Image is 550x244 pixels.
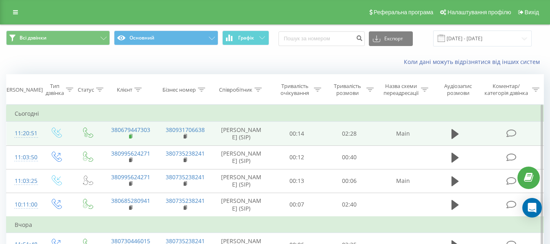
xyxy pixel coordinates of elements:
[369,31,413,46] button: Експорт
[482,83,530,97] div: Коментар/категорія дзвінка
[162,86,196,93] div: Бізнес номер
[111,197,150,204] a: 380685280941
[166,149,205,157] a: 380735238241
[383,83,419,97] div: Назва схеми переадресації
[15,125,32,141] div: 11:20:51
[404,58,544,66] a: Коли дані можуть відрізнятися вiд інших систем
[15,149,32,165] div: 11:03:50
[278,83,312,97] div: Тривалість очікування
[376,122,430,145] td: Main
[212,169,271,193] td: [PERSON_NAME] (SIP)
[166,197,205,204] a: 380735238241
[20,35,46,41] span: Всі дзвінки
[376,169,430,193] td: Main
[7,106,544,122] td: Сьогодні
[219,86,252,93] div: Співробітник
[46,83,64,97] div: Тип дзвінка
[271,169,323,193] td: 00:13
[278,31,365,46] input: Пошук за номером
[222,31,269,45] button: Графік
[114,31,218,45] button: Основний
[522,198,542,218] div: Open Intercom Messenger
[117,86,132,93] div: Клієнт
[271,122,323,145] td: 00:14
[271,193,323,217] td: 00:07
[323,145,376,169] td: 00:40
[78,86,94,93] div: Статус
[2,86,43,93] div: [PERSON_NAME]
[6,31,110,45] button: Всі дзвінки
[374,9,434,15] span: Реферальна програма
[15,173,32,189] div: 11:03:25
[447,9,511,15] span: Налаштування профілю
[7,217,544,233] td: Вчора
[438,83,479,97] div: Аудіозапис розмови
[111,173,150,181] a: 380995624271
[15,197,32,213] div: 10:11:00
[212,122,271,145] td: [PERSON_NAME] (SIP)
[525,9,539,15] span: Вихід
[166,173,205,181] a: 380735238241
[166,126,205,134] a: 380931706638
[212,145,271,169] td: [PERSON_NAME] (SIP)
[271,145,323,169] td: 00:12
[111,126,150,134] a: 380679447303
[331,83,364,97] div: Тривалість розмови
[323,122,376,145] td: 02:28
[323,169,376,193] td: 00:06
[238,35,254,41] span: Графік
[323,193,376,217] td: 02:40
[111,149,150,157] a: 380995624271
[212,193,271,217] td: [PERSON_NAME] (SIP)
